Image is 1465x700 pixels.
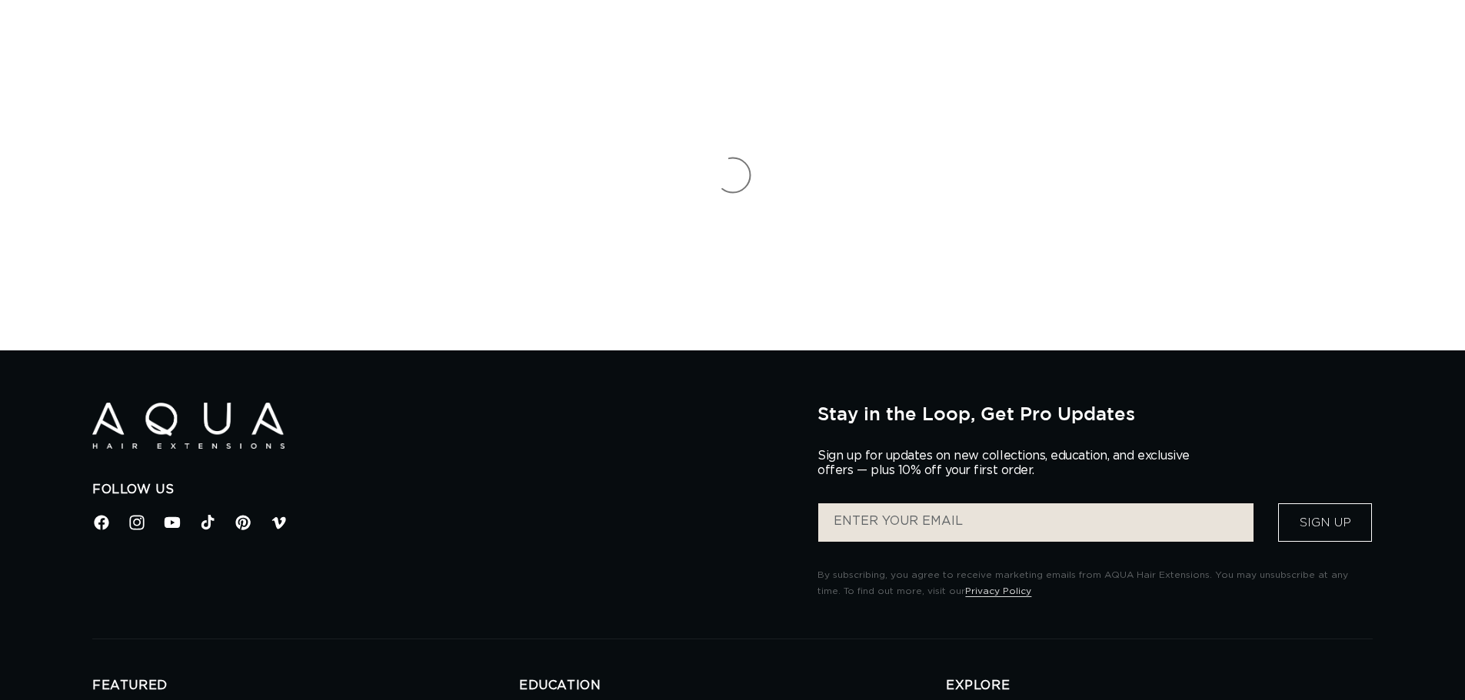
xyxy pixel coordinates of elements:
p: By subscribing, you agree to receive marketing emails from AQUA Hair Extensions. You may unsubscr... [817,567,1373,600]
h2: Follow Us [92,482,794,498]
h2: Stay in the Loop, Get Pro Updates [817,403,1373,424]
h2: EXPLORE [946,678,1373,694]
p: Sign up for updates on new collections, education, and exclusive offers — plus 10% off your first... [817,449,1202,478]
a: Privacy Policy [965,586,1031,595]
input: ENTER YOUR EMAIL [818,503,1254,542]
button: Sign Up [1278,503,1372,542]
h2: FEATURED [92,678,519,694]
h2: EDUCATION [519,678,946,694]
img: Aqua Hair Extensions [92,403,285,450]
